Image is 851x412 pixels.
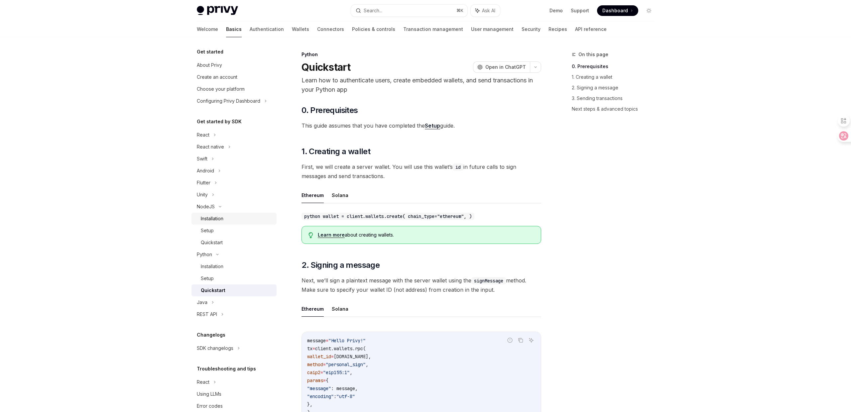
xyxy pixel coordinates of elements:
[352,21,395,37] a: Policies & controls
[336,393,355,399] span: "utf-8"
[197,97,260,105] div: Configuring Privy Dashboard
[527,336,536,345] button: Ask AI
[334,393,336,399] span: :
[307,401,312,407] span: },
[326,377,328,383] span: {
[308,232,313,238] svg: Tip
[364,7,382,15] div: Search...
[572,72,660,82] a: 1. Creating a wallet
[302,276,541,294] span: Next, we’ll sign a plaintext message with the server wallet using the method. Make sure to specif...
[425,122,440,129] a: Setup
[307,369,320,375] span: caip2
[302,76,541,94] p: Learn how to authenticate users, create embedded wallets, and send transactions in your Python app
[307,338,326,344] span: message
[191,225,277,237] a: Setup
[197,378,209,386] div: React
[522,21,541,37] a: Security
[197,179,210,187] div: Flutter
[307,385,331,391] span: "message"
[572,82,660,93] a: 2. Signing a message
[302,51,541,58] div: Python
[597,5,638,16] a: Dashboard
[197,85,245,93] div: Choose your platform
[302,105,358,116] span: 0. Prerequisites
[191,272,277,284] a: Setup
[191,83,277,95] a: Choose your platform
[307,361,323,367] span: method
[482,7,495,14] span: Ask AI
[197,73,237,81] div: Create an account
[197,390,221,398] div: Using LLMs
[318,232,534,238] div: about creating wallets.
[317,21,344,37] a: Connectors
[578,51,608,58] span: On this page
[302,187,324,203] button: Ethereum
[453,163,463,171] code: id
[602,7,628,14] span: Dashboard
[197,310,217,318] div: REST API
[197,61,222,69] div: About Privy
[326,338,328,344] span: =
[326,361,366,367] span: "personal_sign"
[575,21,607,37] a: API reference
[307,346,312,352] span: tx
[191,260,277,272] a: Installation
[331,354,334,360] span: =
[197,167,214,175] div: Android
[302,260,380,270] span: 2. Signing a message
[197,402,223,410] div: Error codes
[292,21,309,37] a: Wallets
[201,286,225,294] div: Quickstart
[250,21,284,37] a: Authentication
[350,369,352,375] span: ,
[226,21,242,37] a: Basics
[323,369,350,375] span: "eip155:1"
[332,187,348,203] button: Solana
[334,354,371,360] span: [DOMAIN_NAME],
[351,5,467,17] button: Search...⌘K
[302,61,351,73] h1: Quickstart
[191,71,277,83] a: Create an account
[191,400,277,412] a: Error codes
[201,274,214,282] div: Setup
[197,118,242,126] h5: Get started by SDK
[644,5,654,16] button: Toggle dark mode
[191,388,277,400] a: Using LLMs
[328,338,366,344] span: "Hello Privy!"
[201,262,223,270] div: Installation
[485,64,526,70] span: Open in ChatGPT
[302,162,541,181] span: First, we will create a server wallet. You will use this wallet’s in future calls to sign message...
[302,301,324,317] button: Ethereum
[302,146,370,157] span: 1. Creating a wallet
[471,5,500,17] button: Ask AI
[197,203,215,211] div: NodeJS
[197,6,238,15] img: light logo
[548,21,567,37] a: Recipes
[197,131,209,139] div: React
[197,331,225,339] h5: Changelogs
[197,143,224,151] div: React native
[197,344,233,352] div: SDK changelogs
[315,346,366,352] span: client.wallets.rpc(
[572,104,660,114] a: Next steps & advanced topics
[318,232,345,238] a: Learn more
[323,361,326,367] span: =
[320,369,323,375] span: =
[197,21,218,37] a: Welcome
[197,298,207,306] div: Java
[403,21,463,37] a: Transaction management
[197,251,212,258] div: Python
[572,61,660,72] a: 0. Prerequisites
[302,213,474,220] code: python wallet = client.wallets.create( chain_type="ethereum", )
[312,346,315,352] span: =
[307,354,331,360] span: wallet_id
[332,301,348,317] button: Solana
[307,377,323,383] span: params
[191,284,277,296] a: Quickstart
[201,227,214,235] div: Setup
[471,277,506,284] code: signMessage
[197,48,223,56] h5: Get started
[197,155,207,163] div: Swift
[473,61,530,73] button: Open in ChatGPT
[197,191,208,199] div: Unity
